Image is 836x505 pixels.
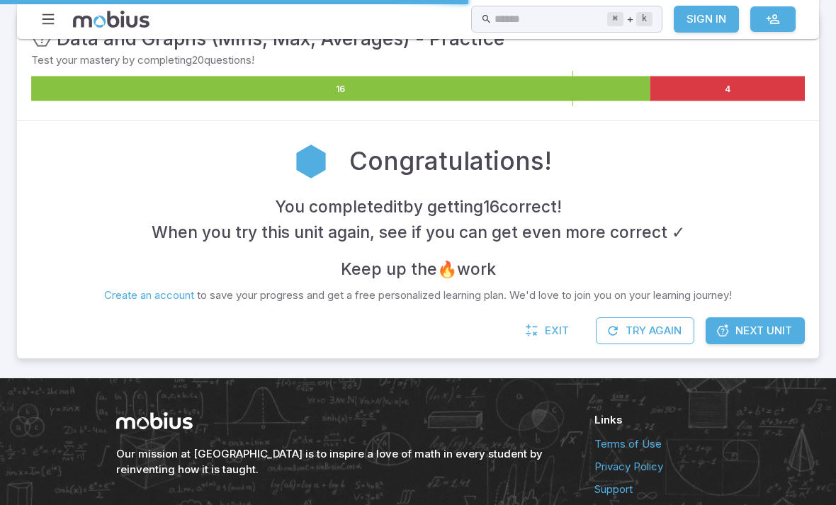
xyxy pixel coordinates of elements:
[706,317,805,344] a: Next Unit
[594,459,720,475] a: Privacy Policy
[518,317,579,344] a: Exit
[594,412,720,428] h6: Links
[545,323,569,339] span: Exit
[116,446,560,477] h6: Our mission at [GEOGRAPHIC_DATA] is to inspire a love of math in every student by reinventing how...
[594,436,720,452] a: Terms of Use
[104,288,194,302] a: Create an account
[636,12,653,26] kbd: k
[341,256,496,282] h4: Keep up the 🔥 work
[152,220,685,245] h4: When you try this unit again, see if you can get even more correct ✓
[596,317,694,344] button: Try Again
[31,52,805,68] p: Test your mastery by completing 20 questions!
[607,11,653,28] div: +
[735,323,792,339] span: Next Unit
[349,143,552,180] h2: Congratulations!
[674,6,739,33] a: Sign In
[607,12,623,26] kbd: ⌘
[594,482,720,497] a: Support
[275,194,562,220] h4: You completed it by getting 16 correct !
[104,288,732,303] p: to save your progress and get a free personalized learning plan. We'd love to join you on your le...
